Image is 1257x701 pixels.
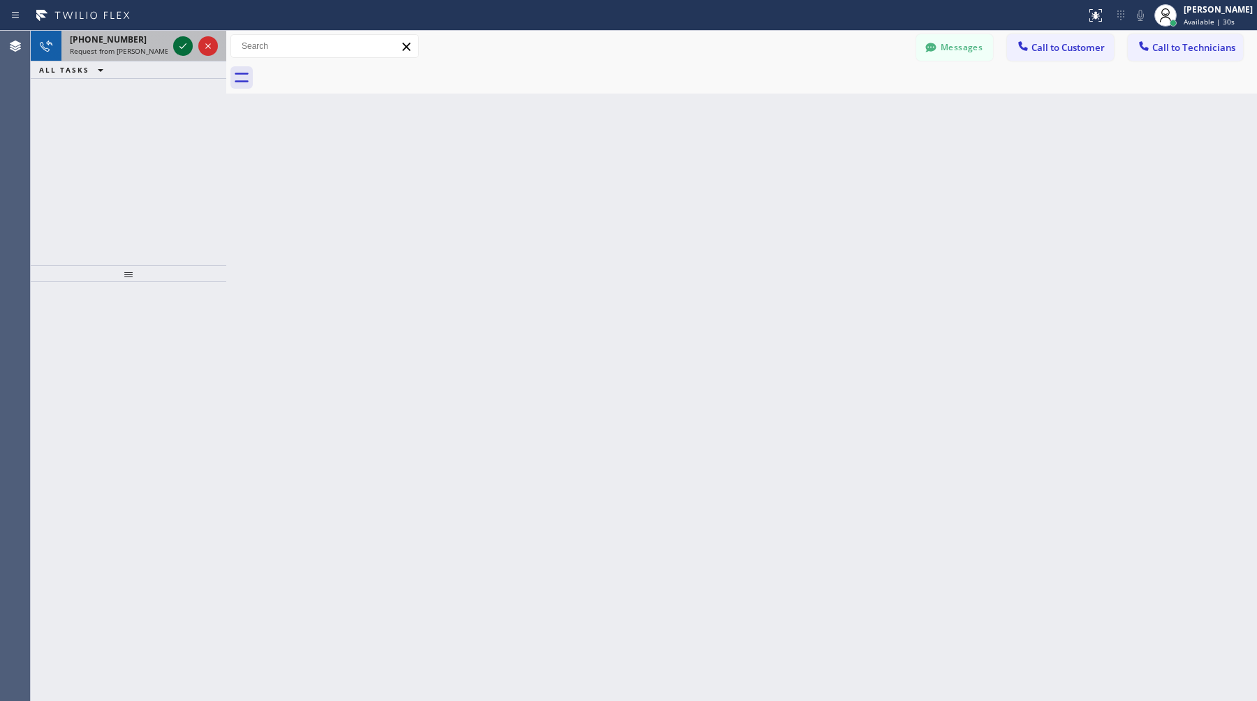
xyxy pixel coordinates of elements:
[1031,41,1105,54] span: Call to Customer
[1184,3,1253,15] div: [PERSON_NAME]
[1131,6,1150,25] button: Mute
[1184,17,1235,27] span: Available | 30s
[198,36,218,56] button: Reject
[70,34,147,45] span: [PHONE_NUMBER]
[173,36,193,56] button: Accept
[39,65,89,75] span: ALL TASKS
[31,61,117,78] button: ALL TASKS
[1128,34,1243,61] button: Call to Technicians
[70,46,273,56] span: Request from [PERSON_NAME] [PERSON_NAME] Dahil (direct)
[1007,34,1114,61] button: Call to Customer
[1152,41,1235,54] span: Call to Technicians
[916,34,993,61] button: Messages
[231,35,418,57] input: Search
